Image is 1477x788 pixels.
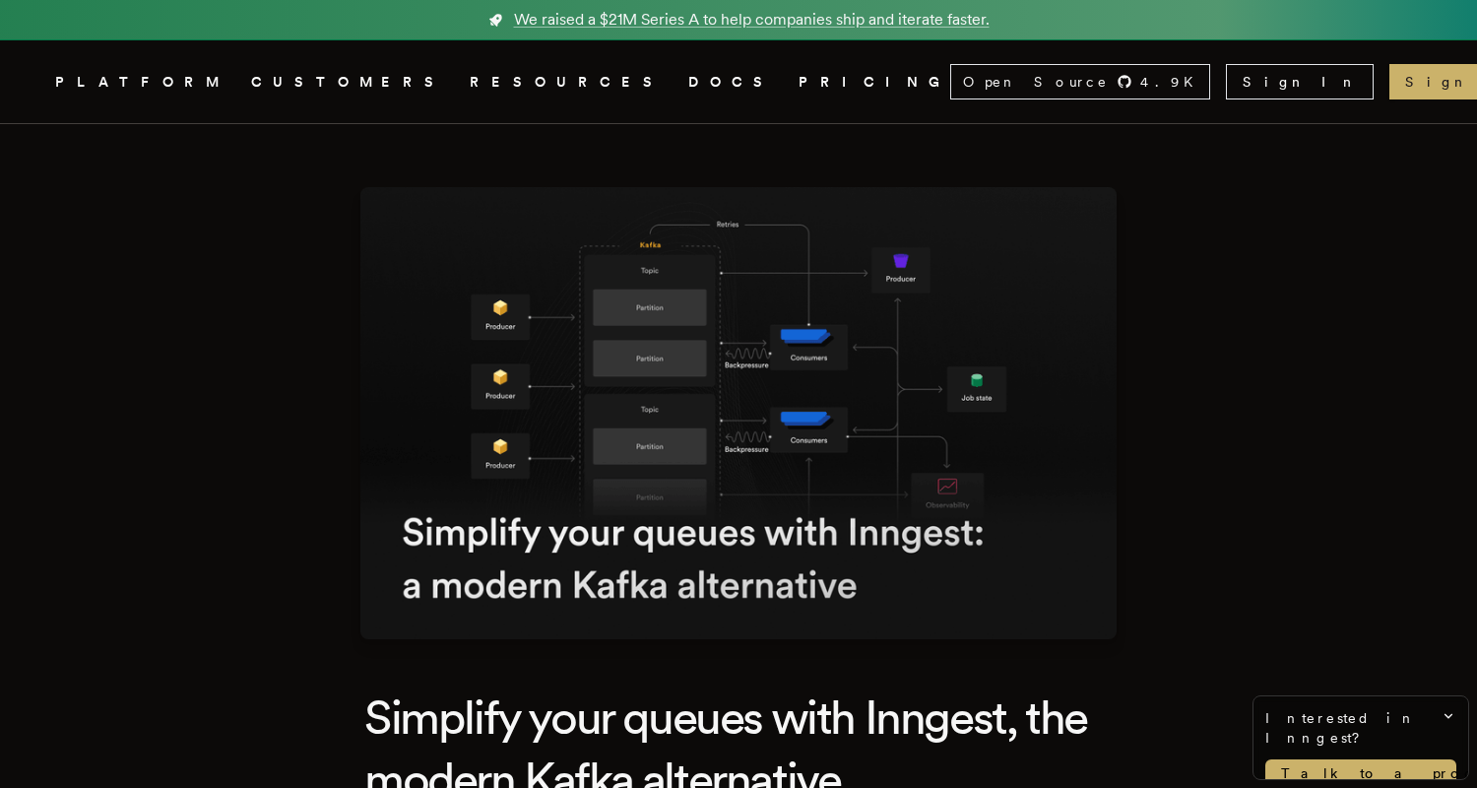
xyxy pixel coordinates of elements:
span: Interested in Inngest? [1265,708,1456,748]
span: Open Source [963,72,1109,92]
a: Sign In [1226,64,1374,99]
img: Featured image for Simplify your queues with Inngest, the modern Kafka alternative blog post [360,187,1117,639]
button: RESOURCES [470,70,665,95]
a: PRICING [799,70,950,95]
span: 4.9 K [1140,72,1205,92]
a: Talk to a product expert [1265,759,1456,787]
span: We raised a $21M Series A to help companies ship and iterate faster. [514,8,990,32]
button: PLATFORM [55,70,227,95]
a: DOCS [688,70,775,95]
a: CUSTOMERS [251,70,446,95]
